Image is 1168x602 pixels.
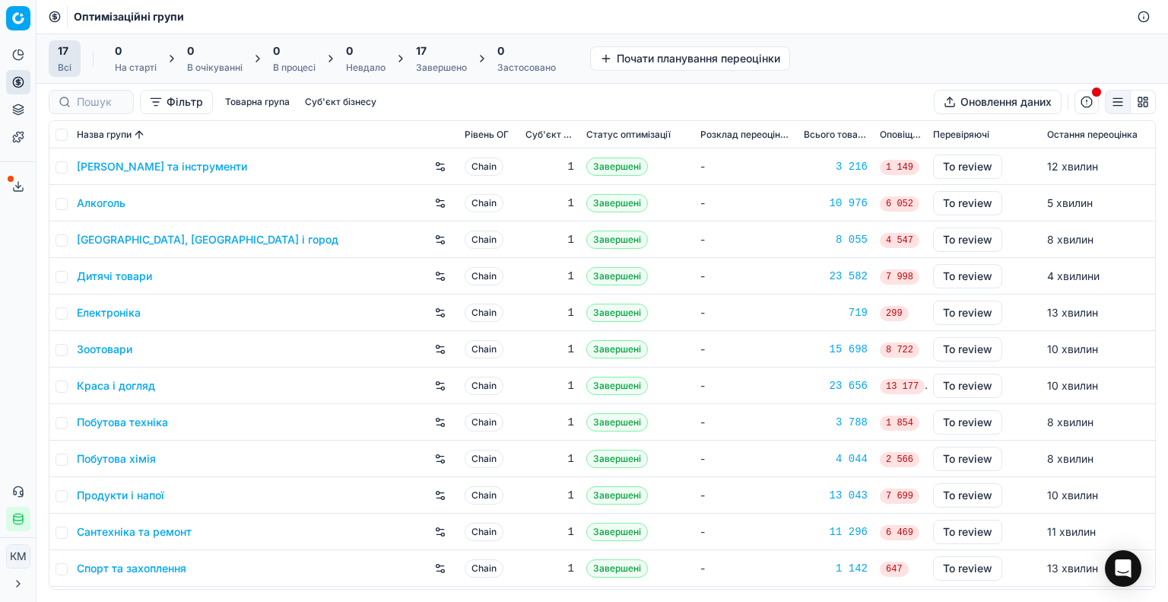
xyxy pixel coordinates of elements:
a: 3 788 [804,415,868,430]
span: 4 547 [880,233,919,248]
span: Завершені [586,231,648,249]
td: - [694,258,798,295]
td: - [694,148,798,185]
span: Завершені [586,413,648,432]
a: 15 698 [804,342,868,357]
span: 6 052 [880,196,919,212]
a: 11 296 [804,524,868,540]
span: 1 149 [880,160,919,175]
div: 1 [525,415,574,430]
button: Почати планування переоцінки [590,46,790,71]
span: Оповіщення [880,129,921,141]
span: 0 [346,43,353,59]
a: Продукти і напої [77,488,164,503]
span: 5 хвилин [1047,196,1093,209]
td: - [694,514,798,550]
td: - [694,550,798,587]
span: 10 хвилин [1047,379,1098,392]
a: 13 043 [804,488,868,503]
span: Chain [465,194,503,212]
a: Алкоголь [77,196,125,211]
div: В процесі [273,62,316,74]
span: 647 [880,562,909,577]
span: Chain [465,450,503,468]
span: 8 хвилин [1047,233,1093,246]
span: 12 хвилин [1047,160,1098,173]
button: Оновлення даних [934,90,1062,114]
div: 3 216 [804,159,868,174]
button: To review [933,191,1002,215]
button: Фільтр [140,90,213,114]
span: 0 [497,43,504,59]
a: [PERSON_NAME] та інструменти [77,159,247,174]
button: To review [933,447,1002,471]
span: Суб'єкт бізнесу [525,129,574,141]
div: Open Intercom Messenger [1105,550,1141,587]
div: Всі [58,62,71,74]
a: 4 044 [804,451,868,467]
span: Статус оптимізації [586,129,671,141]
span: 17 [416,43,427,59]
span: Завершені [586,450,648,468]
button: Суб'єкт бізнесу [299,93,382,111]
span: 11 хвилин [1047,525,1096,538]
span: 13 хвилин [1047,562,1098,575]
button: To review [933,520,1002,544]
button: To review [933,483,1002,508]
span: Chain [465,523,503,541]
button: Товарна група [219,93,296,111]
div: 1 [525,451,574,467]
span: Всього товарів [804,129,868,141]
span: Завершені [586,194,648,212]
span: Chain [465,231,503,249]
button: To review [933,301,1002,325]
a: Електроніка [77,305,141,320]
span: Завершені [586,559,648,578]
span: 8 хвилин [1047,416,1093,428]
span: Chain [465,158,503,176]
div: 1 142 [804,561,868,576]
span: Назва групи [77,129,132,141]
span: 13 хвилин [1047,306,1098,319]
a: Дитячі товари [77,269,152,284]
span: 6 469 [880,525,919,540]
span: Chain [465,340,503,358]
span: Завершені [586,267,648,285]
span: Завершені [586,304,648,322]
div: 1 [525,488,574,503]
div: 1 [525,342,574,357]
a: Краса і догляд [77,378,155,393]
a: Спорт та захоплення [77,561,186,576]
span: 2 566 [880,452,919,467]
td: - [694,441,798,477]
span: Chain [465,267,503,285]
td: - [694,185,798,221]
div: 1 [525,196,574,211]
div: 23 656 [804,378,868,393]
span: Оптимізаційні групи [74,9,184,24]
span: Перевіряючі [933,129,989,141]
button: To review [933,228,1002,252]
span: Остання переоцінка [1047,129,1138,141]
span: Chain [465,413,503,432]
a: Сантехніка та ремонт [77,524,192,540]
button: To review [933,374,1002,398]
span: 8 хвилин [1047,452,1093,465]
span: 1 854 [880,416,919,431]
div: 1 [525,269,574,284]
a: 719 [804,305,868,320]
td: - [694,368,798,404]
a: 23 582 [804,269,868,284]
span: 13 177 [880,379,925,394]
span: Завершені [586,377,648,395]
span: КM [7,545,30,568]
button: To review [933,410,1002,435]
span: 0 [187,43,194,59]
div: 1 [525,378,574,393]
span: Розклад переоцінювання [700,129,792,141]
